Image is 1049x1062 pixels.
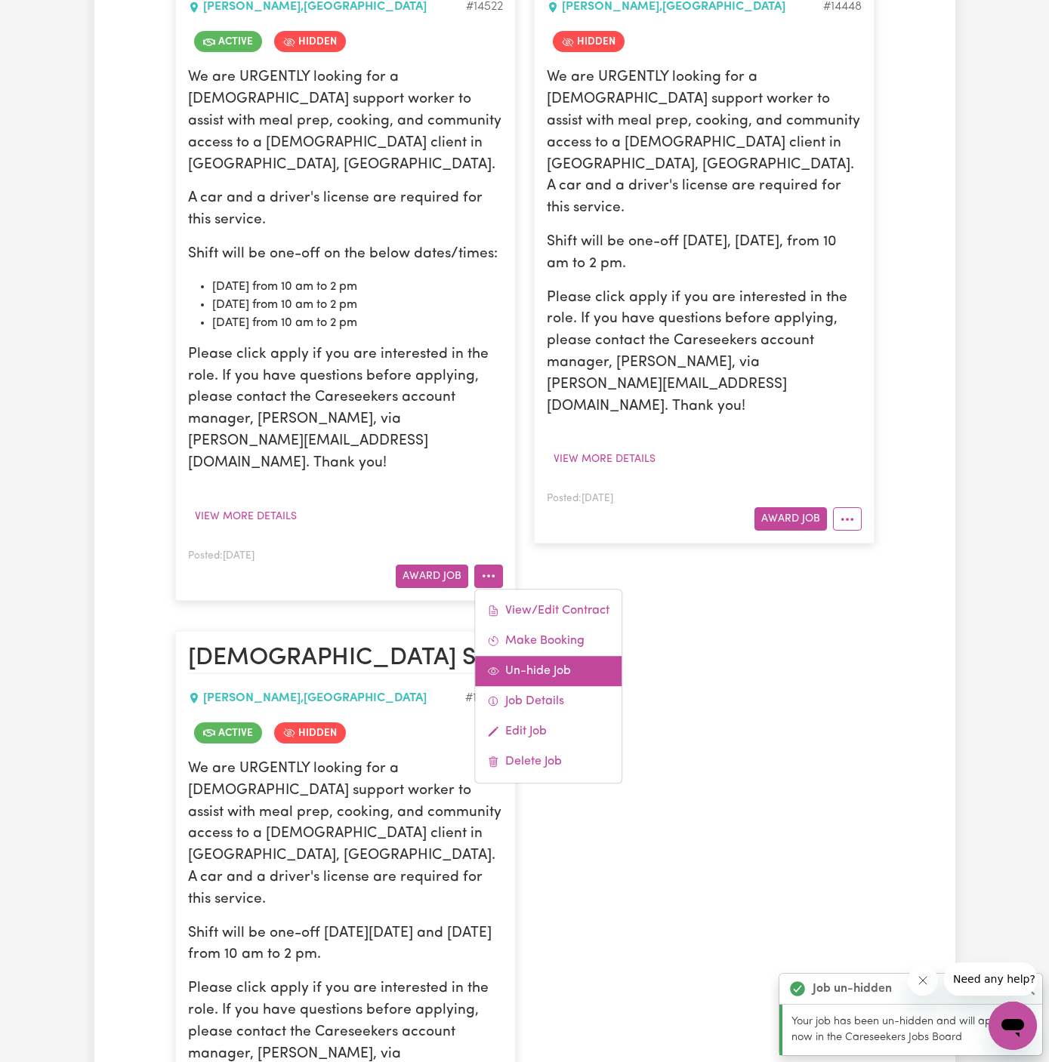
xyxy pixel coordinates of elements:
[194,31,262,52] span: Job is active
[754,507,827,531] button: Award Job
[547,494,613,503] span: Posted: [DATE]
[989,1002,1037,1050] iframe: Button to launch messaging window
[908,965,938,996] iframe: Close message
[547,288,862,418] p: Please click apply if you are interested in the role. If you have questions before applying, plea...
[475,626,622,656] a: Make Booking
[188,644,503,674] h2: Female Support Worker Needed ONE OFF On 04/06 Wednesday And 06/06 Friday In Hornsby, NSW
[188,551,255,561] span: Posted: [DATE]
[833,507,862,531] button: More options
[475,656,622,686] a: Un-hide Job
[475,596,622,626] a: View/Edit Contract
[274,31,346,52] span: Job is hidden
[474,589,622,783] div: More options
[188,244,503,266] p: Shift will be one-off on the below dates/times:
[813,980,892,998] strong: Job un-hidden
[212,278,503,296] li: [DATE] from 10 am to 2 pm
[465,689,503,707] div: Job ID #14425
[188,689,465,707] div: [PERSON_NAME] , [GEOGRAPHIC_DATA]
[188,344,503,475] p: Please click apply if you are interested in the role. If you have questions before applying, plea...
[475,686,622,716] a: Job Details
[188,67,503,176] p: We are URGENTLY looking for a [DEMOGRAPHIC_DATA] support worker to assist with meal prep, cooking...
[188,188,503,232] p: A car and a driver's license are required for this service.
[474,565,503,588] button: More options
[475,716,622,746] a: Edit Job
[547,67,862,220] p: We are URGENTLY looking for a [DEMOGRAPHIC_DATA] support worker to assist with meal prep, cooking...
[274,722,346,743] span: Job is hidden
[553,31,625,52] span: Job is hidden
[188,923,503,967] p: Shift will be one-off [DATE][DATE] and [DATE] from 10 am to 2 pm.
[212,314,503,332] li: [DATE] from 10 am to 2 pm
[188,505,304,528] button: View more details
[475,746,622,777] a: Delete Job
[944,962,1037,996] iframe: Message from company
[791,1014,1033,1046] p: Your job has been un-hidden and will appear now in the Careseekers Jobs Board
[396,565,468,588] button: Award Job
[547,232,862,276] p: Shift will be one-off [DATE], [DATE], from 10 am to 2 pm.
[188,759,503,911] p: We are URGENTLY looking for a [DEMOGRAPHIC_DATA] support worker to assist with meal prep, cooking...
[212,296,503,314] li: [DATE] from 10 am to 2 pm
[547,448,662,471] button: View more details
[194,722,262,743] span: Job is active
